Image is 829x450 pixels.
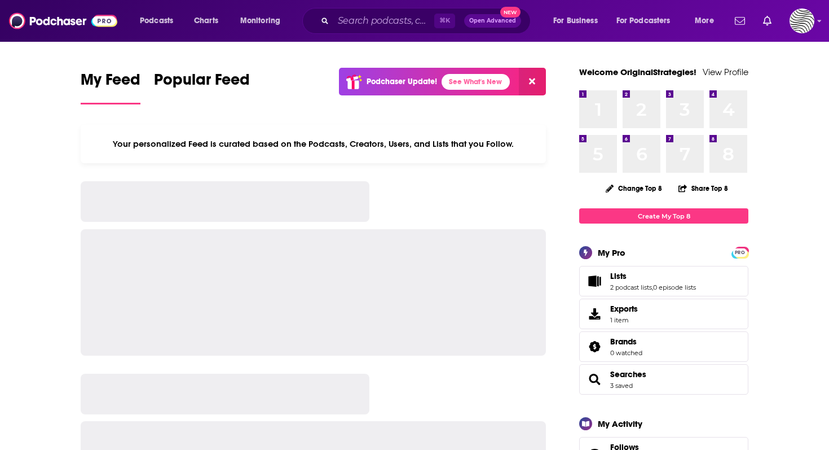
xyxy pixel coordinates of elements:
[140,13,173,29] span: Podcasts
[599,181,669,195] button: Change Top 8
[687,12,728,30] button: open menu
[464,14,521,28] button: Open AdvancedNew
[598,247,625,258] div: My Pro
[583,339,606,355] a: Brands
[579,364,748,395] span: Searches
[610,304,638,314] span: Exports
[81,70,140,96] span: My Feed
[703,67,748,77] a: View Profile
[187,12,225,30] a: Charts
[598,418,642,429] div: My Activity
[583,273,606,289] a: Lists
[132,12,188,30] button: open menu
[695,13,714,29] span: More
[579,299,748,329] a: Exports
[610,349,642,357] a: 0 watched
[81,70,140,104] a: My Feed
[579,331,748,362] span: Brands
[232,12,295,30] button: open menu
[81,125,546,163] div: Your personalized Feed is curated based on the Podcasts, Creators, Users, and Lists that you Follow.
[610,369,646,379] a: Searches
[313,8,541,34] div: Search podcasts, credits, & more...
[678,177,729,199] button: Share Top 8
[194,13,218,29] span: Charts
[9,10,117,32] img: Podchaser - Follow, Share and Rate Podcasts
[240,13,280,29] span: Monitoring
[733,248,747,256] a: PRO
[553,13,598,29] span: For Business
[733,248,747,257] span: PRO
[579,67,696,77] a: Welcome OriginalStrategies!
[442,74,510,90] a: See What's New
[434,14,455,28] span: ⌘ K
[730,11,749,30] a: Show notifications dropdown
[154,70,250,104] a: Popular Feed
[610,283,652,291] a: 2 podcast lists
[610,337,642,347] a: Brands
[469,18,516,24] span: Open Advanced
[609,12,687,30] button: open menu
[610,316,638,324] span: 1 item
[579,266,748,296] span: Lists
[790,8,814,33] span: Logged in as OriginalStrategies
[653,283,696,291] a: 0 episode lists
[610,271,627,281] span: Lists
[579,208,748,224] a: Create My Top 8
[500,7,521,18] span: New
[583,306,606,322] span: Exports
[610,337,637,347] span: Brands
[759,11,776,30] a: Show notifications dropdown
[790,8,814,33] img: User Profile
[610,271,696,281] a: Lists
[583,372,606,387] a: Searches
[367,77,437,86] p: Podchaser Update!
[652,283,653,291] span: ,
[154,70,250,96] span: Popular Feed
[616,13,671,29] span: For Podcasters
[545,12,612,30] button: open menu
[333,12,434,30] input: Search podcasts, credits, & more...
[610,382,633,390] a: 3 saved
[790,8,814,33] button: Show profile menu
